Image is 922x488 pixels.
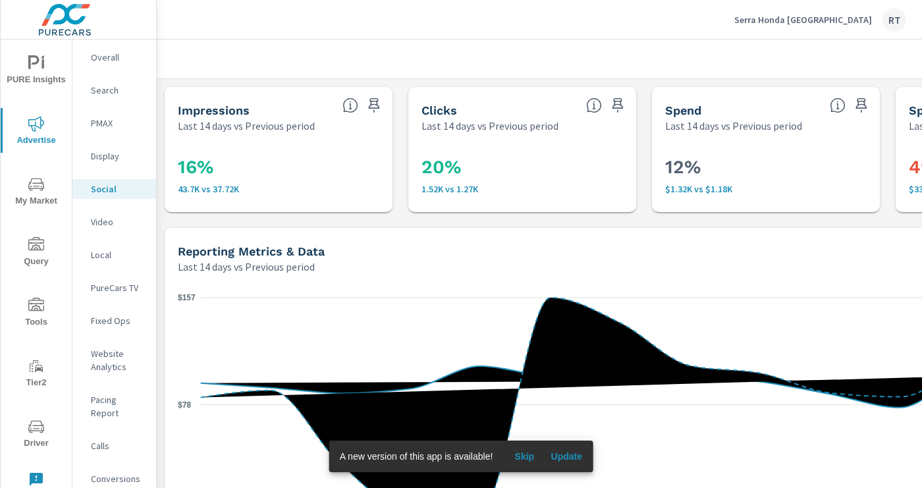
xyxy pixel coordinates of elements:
span: A new version of this app is available! [340,451,493,462]
span: Tier2 [5,358,68,391]
span: Save this to your personalized report [851,95,872,116]
h5: Spend [665,103,701,117]
div: Local [72,245,156,265]
span: Driver [5,419,68,451]
p: PureCars TV [91,281,146,294]
span: The amount of money spent on advertising during the period. [830,97,846,113]
p: Last 14 days vs Previous period [178,259,315,275]
span: The number of times an ad was shown on your behalf. [342,97,358,113]
div: Display [72,146,156,166]
span: Save this to your personalized report [607,95,628,116]
div: Search [72,80,156,100]
span: Skip [508,450,540,462]
p: Overall [91,51,146,64]
p: Search [91,84,146,97]
div: Social [72,179,156,199]
span: Advertise [5,116,68,148]
h5: Reporting Metrics & Data [178,244,325,258]
button: Skip [503,446,545,467]
div: PMAX [72,113,156,133]
p: 43,698 vs 37,723 [178,184,379,194]
p: Website Analytics [91,347,146,373]
div: RT [882,8,906,32]
p: Serra Honda [GEOGRAPHIC_DATA] [734,14,872,26]
span: My Market [5,176,68,209]
div: Calls [72,436,156,456]
p: PMAX [91,117,146,130]
div: Video [72,212,156,232]
p: Social [91,182,146,196]
text: $78 [178,400,191,410]
button: Update [545,446,587,467]
span: Update [551,450,582,462]
h5: Impressions [178,103,250,117]
p: Last 14 days vs Previous period [421,118,558,134]
div: PureCars TV [72,278,156,298]
h3: 12% [665,156,867,178]
p: $1,325 vs $1,179 [665,184,867,194]
p: Last 14 days vs Previous period [178,118,315,134]
span: The number of times an ad was clicked by a consumer. [586,97,602,113]
span: Tools [5,298,68,330]
div: Website Analytics [72,344,156,377]
span: Save this to your personalized report [364,95,385,116]
p: Local [91,248,146,261]
p: Fixed Ops [91,314,146,327]
div: Fixed Ops [72,311,156,331]
text: $157 [178,293,196,302]
span: Query [5,237,68,269]
div: Pacing Report [72,390,156,423]
p: Display [91,149,146,163]
h5: Clicks [421,103,457,117]
p: 1.52K vs 1.27K [421,184,623,194]
p: Last 14 days vs Previous period [665,118,802,134]
div: Overall [72,47,156,67]
p: Pacing Report [91,393,146,420]
p: Conversions [91,472,146,485]
h3: 16% [178,156,379,178]
span: PURE Insights [5,55,68,88]
p: Video [91,215,146,229]
p: Calls [91,439,146,452]
h3: 20% [421,156,623,178]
